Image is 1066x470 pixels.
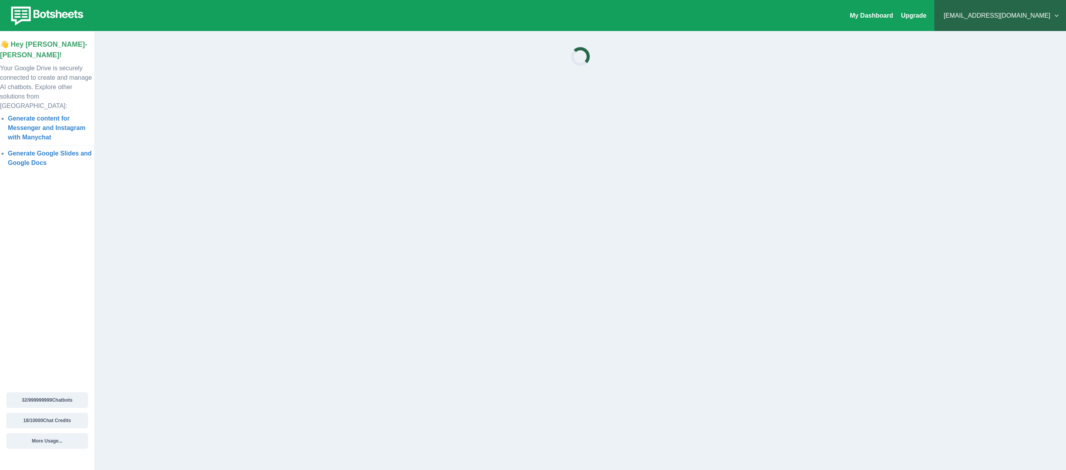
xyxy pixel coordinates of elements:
[6,392,88,408] button: 32/999999999Chatbots
[850,12,893,19] a: My Dashboard
[8,150,92,166] a: Generate Google Slides and Google Docs
[6,413,88,428] button: 18/10000Chat Credits
[8,115,85,141] a: Generate content for Messenger and Instagram with Manychat
[901,12,927,19] a: Upgrade
[6,5,86,27] img: botsheets-logo.png
[6,433,88,449] button: More Usage...
[941,8,1060,24] button: [EMAIL_ADDRESS][DOMAIN_NAME]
